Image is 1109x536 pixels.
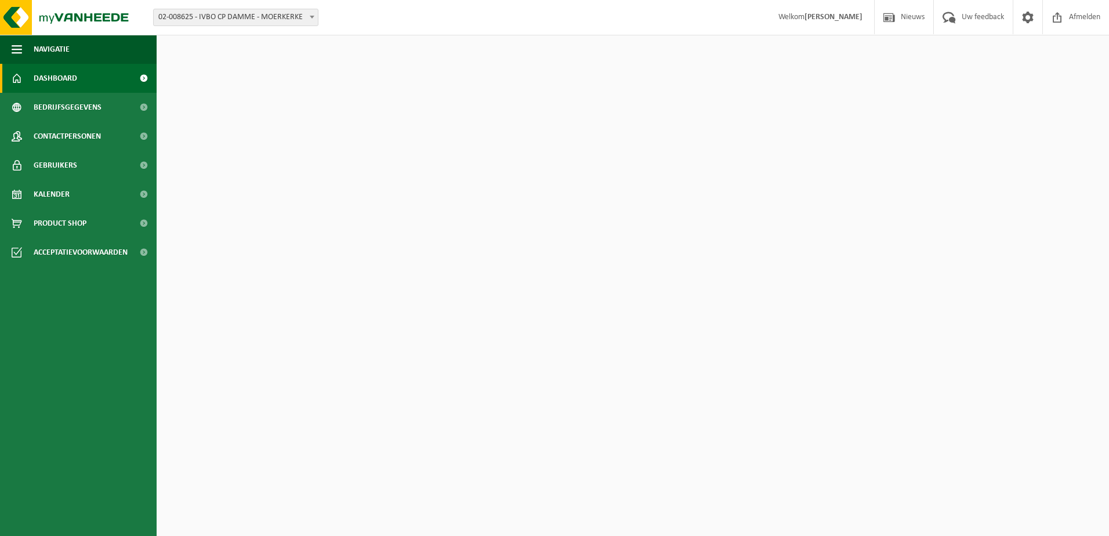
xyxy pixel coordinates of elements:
[34,93,102,122] span: Bedrijfsgegevens
[34,209,86,238] span: Product Shop
[34,35,70,64] span: Navigatie
[154,9,318,26] span: 02-008625 - IVBO CP DAMME - MOERKERKE
[34,180,70,209] span: Kalender
[34,238,128,267] span: Acceptatievoorwaarden
[34,122,101,151] span: Contactpersonen
[153,9,318,26] span: 02-008625 - IVBO CP DAMME - MOERKERKE
[34,151,77,180] span: Gebruikers
[804,13,862,21] strong: [PERSON_NAME]
[34,64,77,93] span: Dashboard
